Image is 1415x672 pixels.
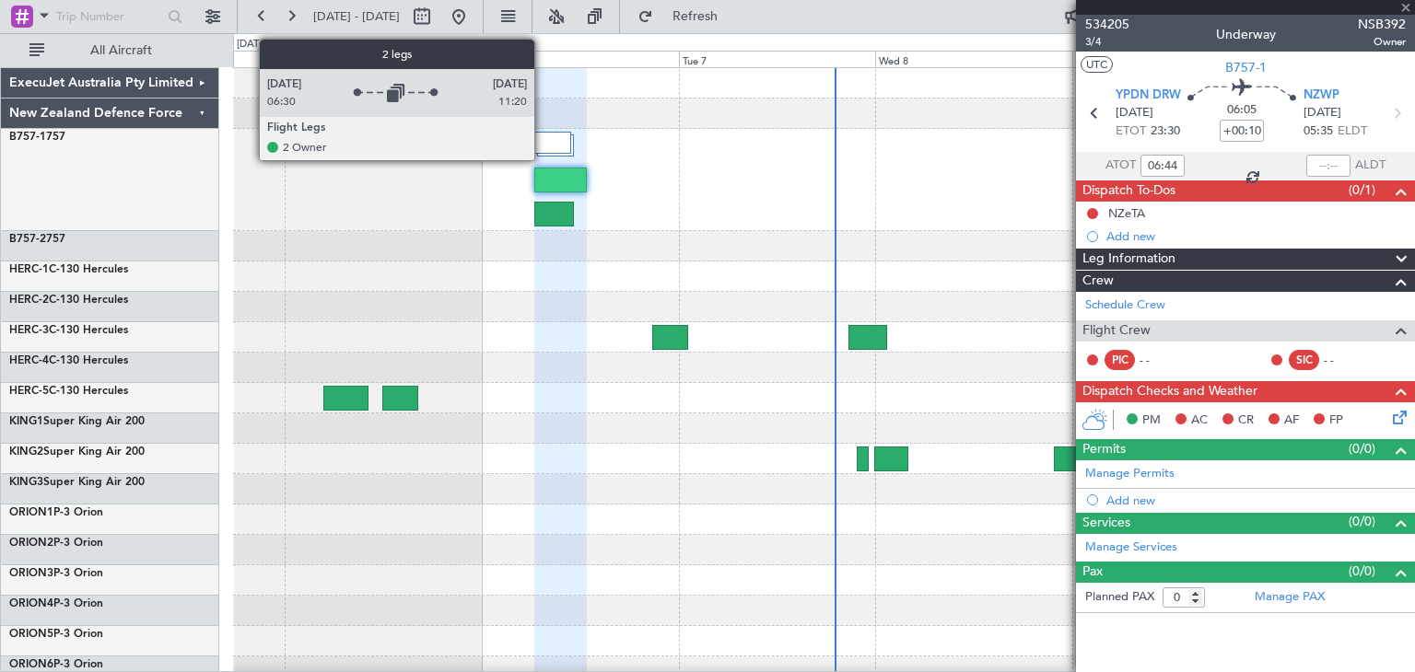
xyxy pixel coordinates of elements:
[1116,87,1181,105] span: YPDN DRW
[9,264,49,275] span: HERC-1
[1289,350,1319,370] div: SIC
[1108,205,1145,221] div: NZeTA
[1082,562,1103,583] span: Pax
[1304,87,1339,105] span: NZWP
[9,416,145,427] a: KING1Super King Air 200
[1255,588,1325,607] a: Manage PAX
[9,477,145,488] a: KING3Super King Air 200
[1191,411,1208,430] span: AC
[1329,411,1343,430] span: FP
[9,132,65,143] a: B757-1757
[1085,34,1129,50] span: 3/4
[1349,512,1375,531] span: (0/0)
[1358,34,1406,50] span: Owner
[9,598,53,609] span: ORION4
[9,507,53,518] span: ORION1
[482,51,679,67] div: Mon 6
[1082,320,1151,342] span: Flight Crew
[9,629,103,640] a: ORION5P-3 Orion
[1355,156,1386,175] span: ALDT
[9,234,65,245] a: B757-2757
[1349,439,1375,458] span: (0/0)
[9,598,103,609] a: ORION4P-3 Orion
[1116,122,1146,141] span: ETOT
[1085,296,1165,315] a: Schedule Crew
[9,416,43,427] span: KING1
[1284,411,1299,430] span: AF
[9,295,49,306] span: HERC-2
[1082,271,1114,292] span: Crew
[1142,411,1161,430] span: PM
[9,386,49,397] span: HERC-5
[1082,513,1130,534] span: Services
[48,44,194,57] span: All Aircraft
[9,325,49,336] span: HERC-3
[1105,156,1136,175] span: ATOT
[1238,411,1254,430] span: CR
[1106,492,1406,508] div: Add new
[9,568,103,579] a: ORION3P-3 Orion
[1140,352,1181,368] div: - -
[9,355,49,366] span: HERC-4
[9,538,53,549] span: ORION2
[1082,180,1175,202] span: Dispatch To-Dos
[1225,58,1267,77] span: B757-1
[1304,104,1341,122] span: [DATE]
[679,51,876,67] div: Tue 7
[9,295,128,306] a: HERC-2C-130 Hercules
[9,629,53,640] span: ORION5
[1324,352,1365,368] div: - -
[1081,56,1113,73] button: UTC
[237,37,268,52] div: [DATE]
[9,507,103,518] a: ORION1P-3 Orion
[1105,350,1135,370] div: PIC
[657,10,734,23] span: Refresh
[1085,15,1129,34] span: 534205
[9,659,53,670] span: ORION6
[20,36,200,65] button: All Aircraft
[875,51,1072,67] div: Wed 8
[9,477,43,488] span: KING3
[1349,180,1375,200] span: (0/1)
[1082,381,1257,402] span: Dispatch Checks and Weather
[1151,122,1180,141] span: 23:30
[9,132,46,143] span: B757-1
[1116,104,1153,122] span: [DATE]
[1072,51,1269,67] div: Thu 9
[1338,122,1367,141] span: ELDT
[1082,249,1175,270] span: Leg Information
[313,8,400,25] span: [DATE] - [DATE]
[1085,465,1175,483] a: Manage Permits
[9,568,53,579] span: ORION3
[1082,439,1126,460] span: Permits
[9,446,145,458] a: KING2Super King Air 200
[9,234,46,245] span: B757-2
[1358,15,1406,34] span: NSB392
[56,3,162,30] input: Trip Number
[9,325,128,336] a: HERC-3C-130 Hercules
[285,51,482,67] div: Sun 5
[9,355,128,366] a: HERC-4C-130 Hercules
[1216,25,1276,44] div: Underway
[9,446,43,458] span: KING2
[9,659,103,670] a: ORION6P-3 Orion
[1304,122,1333,141] span: 05:35
[1085,539,1177,557] a: Manage Services
[9,538,103,549] a: ORION2P-3 Orion
[9,386,128,397] a: HERC-5C-130 Hercules
[1085,588,1154,607] label: Planned PAX
[1349,562,1375,581] span: (0/0)
[1106,228,1406,244] div: Add new
[1227,101,1257,120] span: 06:05
[9,264,128,275] a: HERC-1C-130 Hercules
[629,2,740,31] button: Refresh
